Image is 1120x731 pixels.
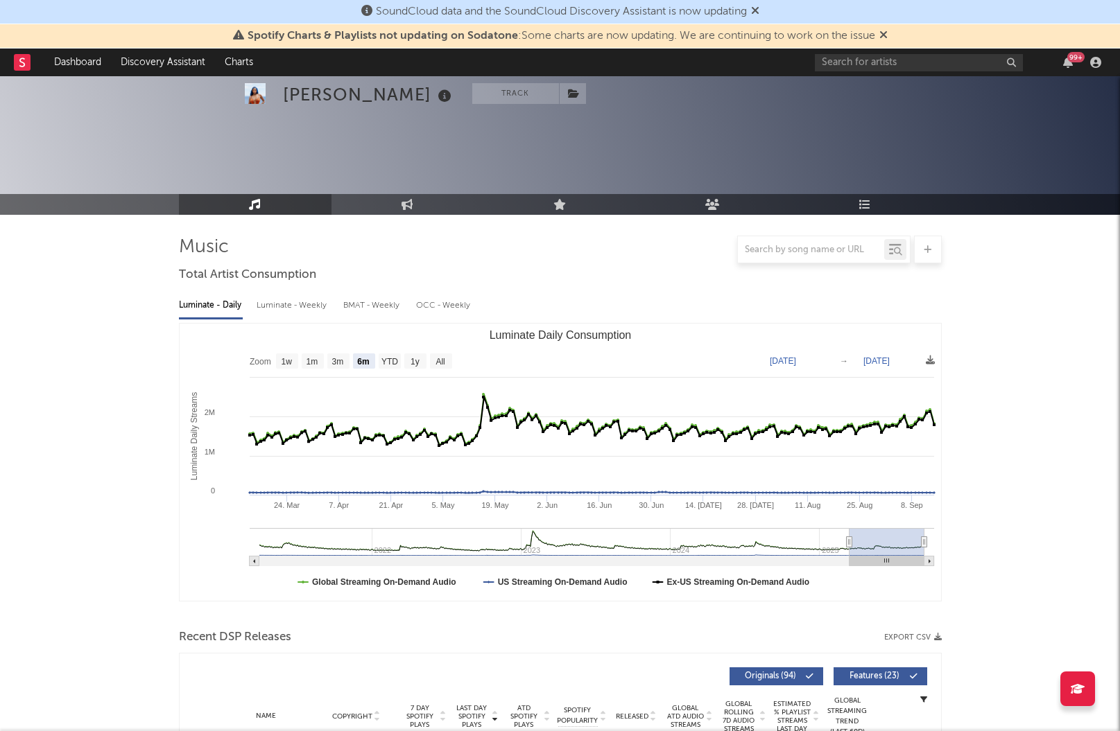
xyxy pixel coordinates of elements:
div: 99 + [1067,52,1085,62]
text: 25. Aug [847,501,872,509]
span: Spotify Charts & Playlists not updating on Sodatone [248,30,518,42]
text: [DATE] [770,356,796,366]
text: 16. Jun [587,501,612,509]
div: OCC - Weekly [416,294,472,317]
text: Global Streaming On-Demand Audio [312,577,456,587]
text: 11. Aug [794,501,820,509]
text: → [840,356,848,366]
span: Released [616,712,648,721]
div: BMAT - Weekly [343,294,402,317]
a: Charts [215,49,263,76]
text: 30. Jun [639,501,664,509]
span: : Some charts are now updating. We are continuing to work on the issue [248,30,875,42]
text: Luminate Daily Streams [189,392,198,480]
span: Total Artist Consumption [179,267,316,283]
div: [PERSON_NAME] [283,83,455,106]
span: Originals ( 94 ) [739,672,802,680]
span: Spotify Popularity [557,705,598,726]
text: 24. Mar [273,501,300,509]
text: 0 [210,486,214,495]
span: Features ( 23 ) [843,672,906,680]
span: Global ATD Audio Streams [666,704,705,729]
button: 99+ [1063,57,1073,68]
input: Search by song name or URL [738,245,884,256]
text: 3m [331,357,343,367]
button: Features(23) [834,667,927,685]
button: Track [472,83,559,104]
div: Luminate - Daily [179,294,243,317]
text: 1y [411,357,420,367]
text: US Streaming On-Demand Audio [497,577,627,587]
text: Zoom [250,357,271,367]
text: 28. [DATE] [737,501,774,509]
div: Name [221,711,312,721]
button: Export CSV [884,633,942,642]
text: 21. Apr [379,501,403,509]
text: 1m [306,357,318,367]
text: 6m [357,357,369,367]
text: Luminate Daily Consumption [489,329,631,341]
button: Originals(94) [730,667,823,685]
text: 5. May [431,501,455,509]
text: 1M [204,448,214,456]
span: ATD Spotify Plays [506,704,542,729]
text: 2. Jun [537,501,558,509]
span: SoundCloud data and the SoundCloud Discovery Assistant is now updating [376,6,747,17]
span: Last Day Spotify Plays [454,704,490,729]
text: 14. [DATE] [684,501,721,509]
a: Discovery Assistant [111,49,215,76]
text: 1w [281,357,292,367]
text: All [436,357,445,367]
text: [DATE] [863,356,890,366]
text: 19. May [481,501,509,509]
a: Dashboard [44,49,111,76]
text: Ex-US Streaming On-Demand Audio [666,577,809,587]
span: Recent DSP Releases [179,629,291,646]
svg: Luminate Daily Consumption [180,324,941,601]
span: Dismiss [879,30,888,42]
div: Luminate - Weekly [257,294,329,317]
text: YTD [381,357,397,367]
span: Copyright [332,712,372,721]
text: 8. Sep [900,501,922,509]
text: 7. Apr [329,501,349,509]
input: Search for artists [815,54,1023,71]
span: 7 Day Spotify Plays [402,704,438,729]
text: 2M [204,408,214,416]
span: Dismiss [751,6,759,17]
